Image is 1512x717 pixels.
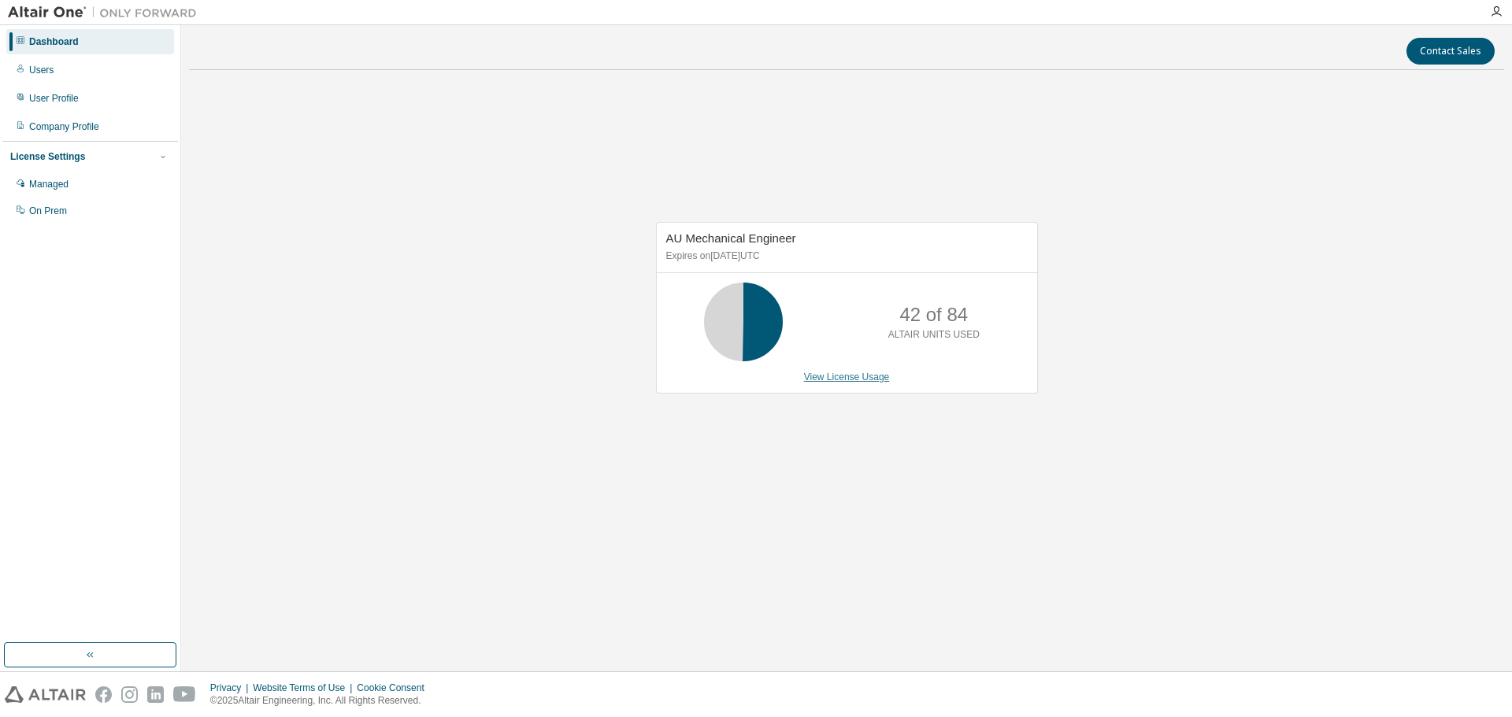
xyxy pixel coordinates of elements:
[29,35,79,48] div: Dashboard
[29,120,99,133] div: Company Profile
[173,686,196,703] img: youtube.svg
[10,150,85,163] div: License Settings
[95,686,112,703] img: facebook.svg
[888,328,980,342] p: ALTAIR UNITS USED
[1406,38,1495,65] button: Contact Sales
[899,301,968,328] p: 42 of 84
[666,231,796,245] span: AU Mechanical Engineer
[5,686,86,703] img: altair_logo.svg
[253,682,357,694] div: Website Terms of Use
[29,92,79,105] div: User Profile
[8,5,205,20] img: Altair One
[210,682,253,694] div: Privacy
[147,686,164,703] img: linkedin.svg
[29,205,67,217] div: On Prem
[357,682,433,694] div: Cookie Consent
[29,178,69,190] div: Managed
[29,64,54,76] div: Users
[210,694,434,708] p: © 2025 Altair Engineering, Inc. All Rights Reserved.
[121,686,138,703] img: instagram.svg
[666,249,1024,263] p: Expires on [DATE] UTC
[804,371,890,383] a: View License Usage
